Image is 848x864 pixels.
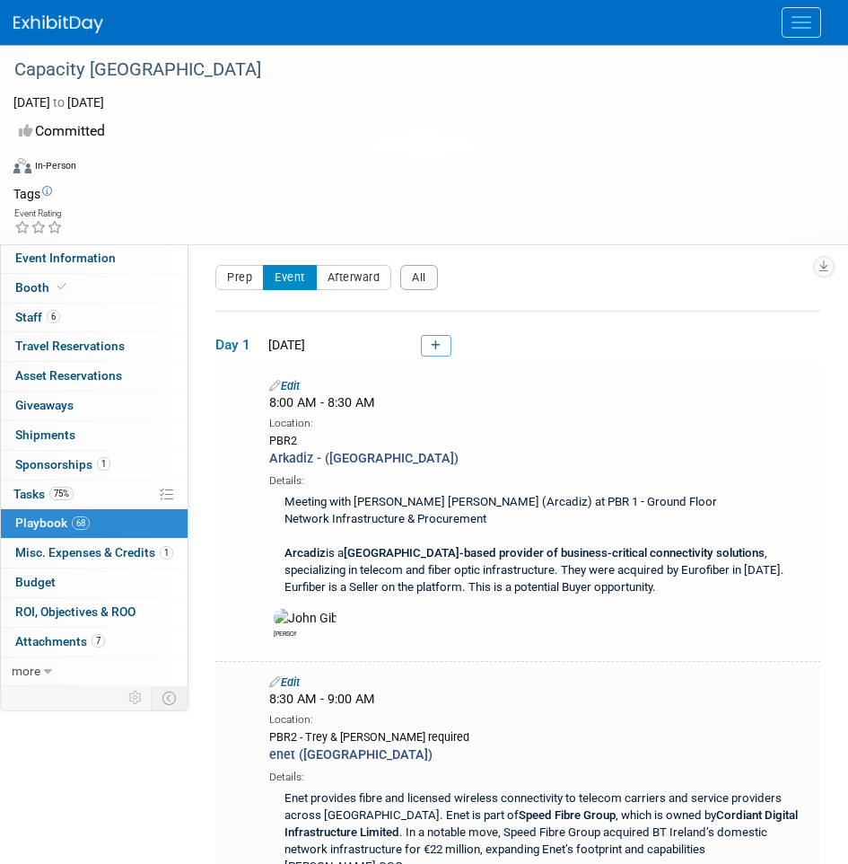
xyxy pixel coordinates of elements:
[1,509,188,538] a: Playbook68
[782,7,821,38] button: Menu
[269,431,812,449] div: PBR2
[13,95,104,110] span: [DATE] [DATE]
[15,251,116,265] span: Event Information
[1,274,188,303] a: Booth
[47,310,60,323] span: 6
[15,604,136,619] span: ROI, Objectives & ROO
[215,335,260,355] span: Day 1
[57,282,66,292] i: Booth reservation complete
[152,686,188,710] td: Toggle Event Tabs
[269,395,375,410] span: 8:00 AM - 8:30 AM
[14,209,63,218] div: Event Rating
[284,546,326,560] b: Arcadiz
[1,657,188,686] a: more
[50,95,67,110] span: to
[263,265,317,290] button: Event
[15,310,60,324] span: Staff
[344,546,765,560] b: [GEOGRAPHIC_DATA]-based provider of business-critical connectivity solutions
[1,539,188,568] a: Misc. Expenses & Credits1
[269,692,375,707] span: 8:30 AM - 9:00 AM
[269,489,812,604] div: Meeting with [PERSON_NAME] [PERSON_NAME] (Arcadiz) at PBR 1 - Ground Floor Network Infrastructure...
[12,664,40,678] span: more
[1,628,188,657] a: Attachments7
[1,421,188,450] a: Shipments
[8,54,812,86] div: Capacity [GEOGRAPHIC_DATA]
[269,747,433,763] span: enet ([GEOGRAPHIC_DATA])
[15,516,90,530] span: Playbook
[120,686,152,710] td: Personalize Event Tab Strip
[1,480,188,509] a: Tasks75%
[263,338,305,352] span: [DATE]
[13,487,74,501] span: Tasks
[400,265,438,290] button: All
[15,457,110,472] span: Sponsorships
[1,304,188,332] a: Staff6
[160,546,173,560] span: 1
[316,265,392,290] button: Afterward
[1,451,188,480] a: Sponsorships1
[15,545,173,560] span: Misc. Expenses & Credits
[15,280,70,295] span: Booth
[1,392,188,420] a: Giveaways
[15,634,105,648] span: Attachments
[13,116,812,147] div: Committed
[269,468,812,489] div: Details:
[269,710,812,727] div: Location:
[269,379,300,392] a: Edit
[15,575,56,589] span: Budget
[274,609,337,627] img: John Giblin
[49,487,74,500] span: 75%
[72,516,90,530] span: 68
[92,634,105,648] span: 7
[15,398,74,412] span: Giveaways
[15,428,75,442] span: Shipments
[1,598,188,627] a: ROI, Objectives & ROO
[519,808,616,822] b: Speed Fibre Group
[15,339,125,353] span: Travel Reservations
[269,413,812,431] div: Location:
[1,244,188,273] a: Event Information
[13,185,52,203] td: Tags
[1,569,188,597] a: Budget
[274,627,296,639] div: John Giblin
[1,362,188,391] a: Asset Reservations
[269,727,812,745] div: PBR2 - Trey & [PERSON_NAME] required
[34,159,76,172] div: In-Person
[269,675,300,689] a: Edit
[269,451,459,466] span: Arkadiz - ([GEOGRAPHIC_DATA])
[215,265,264,290] button: Prep
[97,457,110,471] span: 1
[13,15,103,33] img: ExhibitDay
[15,368,122,383] span: Asset Reservations
[13,158,31,172] img: Format-Inperson.png
[269,764,812,785] div: Details:
[1,332,188,361] a: Travel Reservations
[13,155,826,182] div: Event Format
